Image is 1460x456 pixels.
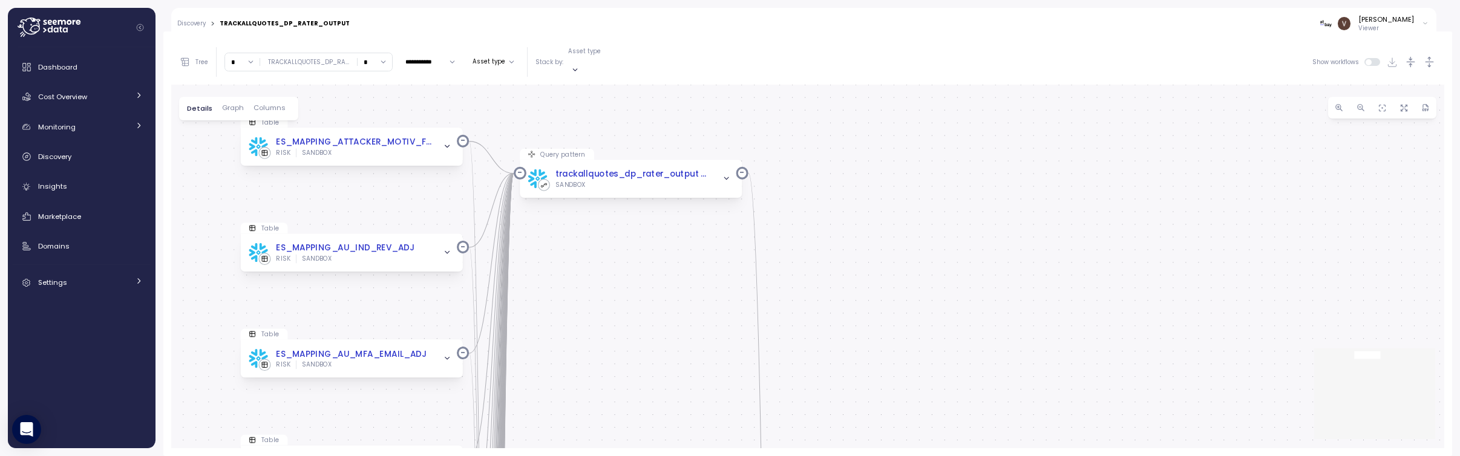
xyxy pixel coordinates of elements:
[1358,24,1414,33] p: Viewer
[13,85,151,109] a: Cost Overview
[13,145,151,169] a: Discovery
[276,149,290,157] div: RISK
[38,92,87,102] span: Cost Overview
[301,360,331,369] div: SANDBOX
[261,330,279,339] p: Table
[1358,15,1414,24] div: [PERSON_NAME]
[38,152,71,161] span: Discovery
[211,20,215,28] div: >
[535,58,563,67] p: Stack by:
[13,115,151,139] a: Monitoring
[195,58,208,67] p: Tree
[301,255,331,263] div: SANDBOX
[1312,58,1365,66] span: Show workflows
[540,150,585,158] p: Query pattern
[555,181,585,189] div: SANDBOX
[276,136,431,149] a: ES_MAPPING_ATTACKER_MOTIV_FACTOR
[133,23,148,32] button: Collapse navigation
[38,122,76,132] span: Monitoring
[276,348,427,360] a: ES_MAPPING_AU_MFA_EMAIL_ADJ
[276,360,290,369] div: RISK
[222,105,244,111] span: Graph
[13,234,151,258] a: Domains
[13,204,151,229] a: Marketplace
[177,21,206,27] a: Discovery
[568,47,601,56] p: Asset type
[38,181,67,191] span: Insights
[13,270,151,295] a: Settings
[261,118,279,126] p: Table
[468,54,519,69] button: Asset type
[276,242,414,255] a: ES_MAPPING_AU_IND_REV_ADJ
[38,241,70,251] span: Domains
[13,55,151,79] a: Dashboard
[13,175,151,199] a: Insights
[301,149,331,157] div: SANDBOX
[1338,17,1350,30] img: ACg8ocLVogLlGOeXPyE-AUjhDN0qRA4xU-NpQiJTNRDAeMoRqGlsyA=s96-c
[38,62,77,72] span: Dashboard
[555,168,711,181] a: trackallquotes_dp_rater_output Job
[276,255,290,263] div: RISK
[187,105,212,112] span: Details
[220,21,350,27] div: TRACKALLQUOTES_DP_RATER_OUTPUT
[254,105,286,111] span: Columns
[38,278,67,287] span: Settings
[261,436,279,445] p: Table
[12,415,41,444] div: Open Intercom Messenger
[1320,17,1332,30] img: 676124322ce2d31a078e3b71.PNG
[268,58,349,67] div: TRACKALLQUOTES_DP_RA ...
[38,212,81,221] span: Marketplace
[261,224,279,232] p: Table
